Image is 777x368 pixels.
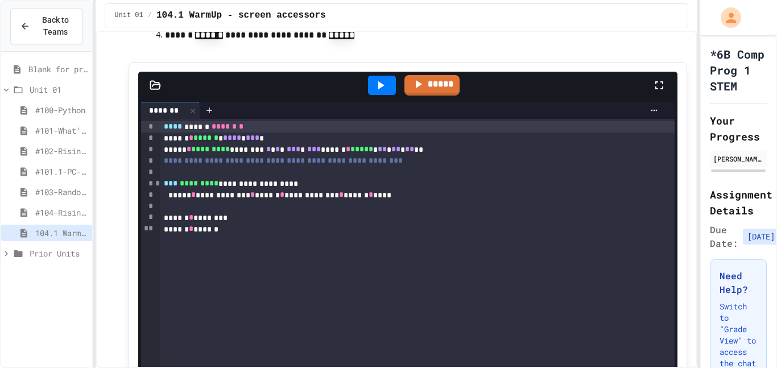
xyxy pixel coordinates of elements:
[28,63,88,75] span: Blank for practice
[710,46,767,94] h1: *6B Comp Prog 1 STEM
[720,269,757,296] h3: Need Help?
[713,154,763,164] div: [PERSON_NAME]
[35,145,88,157] span: #102-Rising Sun
[114,11,143,20] span: Unit 01
[37,14,73,38] span: Back to Teams
[30,247,88,259] span: Prior Units
[35,166,88,177] span: #101.1-PC-Where am I?
[10,8,83,44] button: Back to Teams
[35,206,88,218] span: #104-Rising Sun Plus
[35,104,88,116] span: #100-Python
[710,113,767,144] h2: Your Progress
[148,11,152,20] span: /
[35,227,88,239] span: 104.1 WarmUp - screen accessors
[35,125,88,137] span: #101-What's This ??
[710,223,738,250] span: Due Date:
[156,9,326,22] span: 104.1 WarmUp - screen accessors
[35,186,88,198] span: #103-Random Box
[30,84,88,96] span: Unit 01
[709,5,744,31] div: My Account
[710,187,767,218] h2: Assignment Details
